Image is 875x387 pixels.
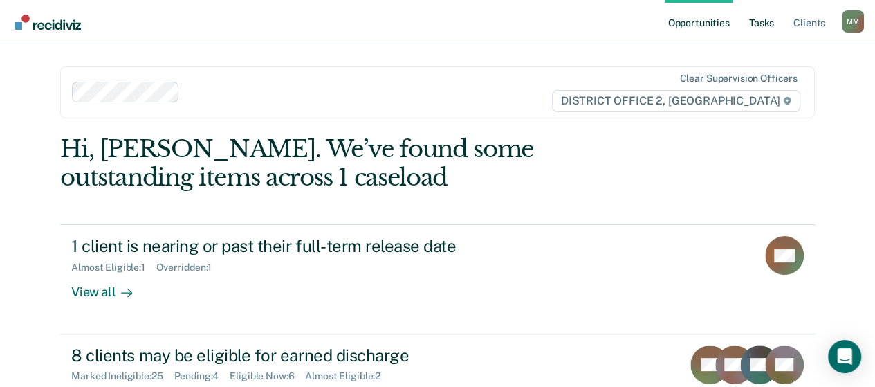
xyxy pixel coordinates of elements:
div: 1 client is nearing or past their full-term release date [71,236,557,256]
div: View all [71,273,149,300]
button: Profile dropdown button [842,10,864,33]
div: Almost Eligible : 1 [71,262,156,273]
div: Overridden : 1 [156,262,223,273]
div: Open Intercom Messenger [828,340,861,373]
div: Marked Ineligible : 25 [71,370,174,382]
div: 8 clients may be eligible for earned discharge [71,345,557,366]
div: Clear supervision officers [679,73,797,84]
div: Eligible Now : 6 [230,370,305,382]
span: DISTRICT OFFICE 2, [GEOGRAPHIC_DATA] [552,90,800,112]
img: Recidiviz [15,15,81,30]
div: Almost Eligible : 2 [305,370,392,382]
div: M M [842,10,864,33]
a: 1 client is nearing or past their full-term release dateAlmost Eligible:1Overridden:1View all [60,224,815,334]
div: Hi, [PERSON_NAME]. We’ve found some outstanding items across 1 caseload [60,135,663,192]
div: Pending : 4 [174,370,230,382]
